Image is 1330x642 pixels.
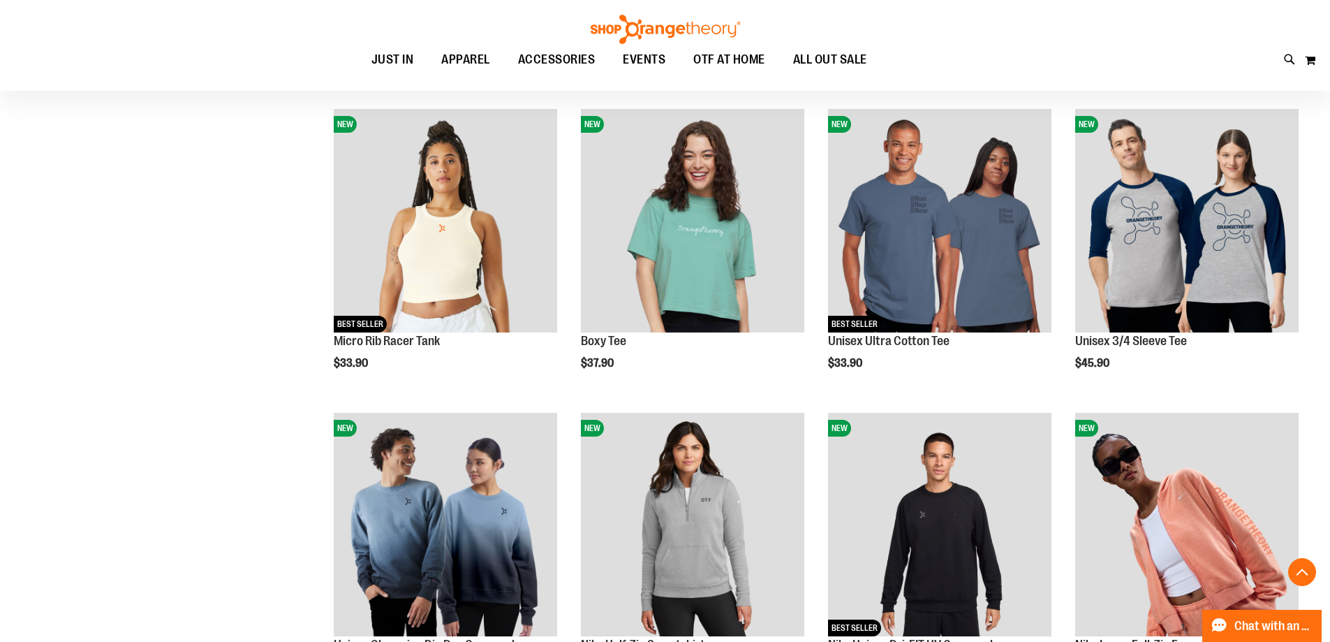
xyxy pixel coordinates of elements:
span: NEW [1075,116,1098,133]
span: APPAREL [441,44,490,75]
span: OTF AT HOME [693,44,765,75]
span: ALL OUT SALE [793,44,867,75]
span: ACCESSORIES [518,44,596,75]
div: product [1068,102,1306,405]
button: Chat with an Expert [1202,610,1322,642]
span: NEW [334,116,357,133]
span: BEST SELLER [828,316,881,333]
img: Unisex Champion Dip Dye Crewneck [334,413,557,636]
span: NEW [828,116,851,133]
a: Unisex 3/4 Sleeve TeeNEW [1075,109,1299,335]
span: NEW [581,116,604,133]
span: EVENTS [623,44,665,75]
span: $33.90 [828,357,864,370]
span: $33.90 [334,357,370,370]
span: $37.90 [581,357,616,370]
div: product [821,102,1058,405]
span: $45.90 [1075,357,1111,370]
a: Nike Half-Zip SweatshirtNEW [581,413,804,639]
img: Micro Rib Racer Tank [334,109,557,333]
span: NEW [581,420,604,437]
img: Nike Half-Zip Sweatshirt [581,413,804,636]
img: Shop Orangetheory [589,15,742,44]
img: Unisex Ultra Cotton Tee [828,109,1051,333]
a: Boxy TeeNEW [581,109,804,335]
a: Unisex 3/4 Sleeve Tee [1075,334,1187,348]
div: product [574,102,811,405]
a: Micro Rib Racer Tank [334,334,440,348]
img: Nike Loose Full-Zip French Terry Hoodie [1075,413,1299,636]
span: BEST SELLER [828,620,881,636]
a: Unisex Champion Dip Dye CrewneckNEW [334,413,557,639]
div: product [327,102,564,405]
img: Unisex 3/4 Sleeve Tee [1075,109,1299,333]
span: Chat with an Expert [1234,620,1313,633]
span: NEW [828,420,851,437]
a: Unisex Ultra Cotton Tee [828,334,950,348]
img: Boxy Tee [581,109,804,333]
span: JUST IN [371,44,414,75]
button: Back To Top [1288,558,1316,586]
img: Nike Unisex Dri-FIT UV Crewneck [828,413,1051,636]
a: Micro Rib Racer TankNEWBEST SELLER [334,109,557,335]
span: BEST SELLER [334,316,387,333]
a: Unisex Ultra Cotton TeeNEWBEST SELLER [828,109,1051,335]
a: Boxy Tee [581,334,626,348]
span: NEW [334,420,357,437]
span: NEW [1075,420,1098,437]
a: Nike Loose Full-Zip French Terry HoodieNEW [1075,413,1299,639]
a: Nike Unisex Dri-FIT UV CrewneckNEWBEST SELLER [828,413,1051,639]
